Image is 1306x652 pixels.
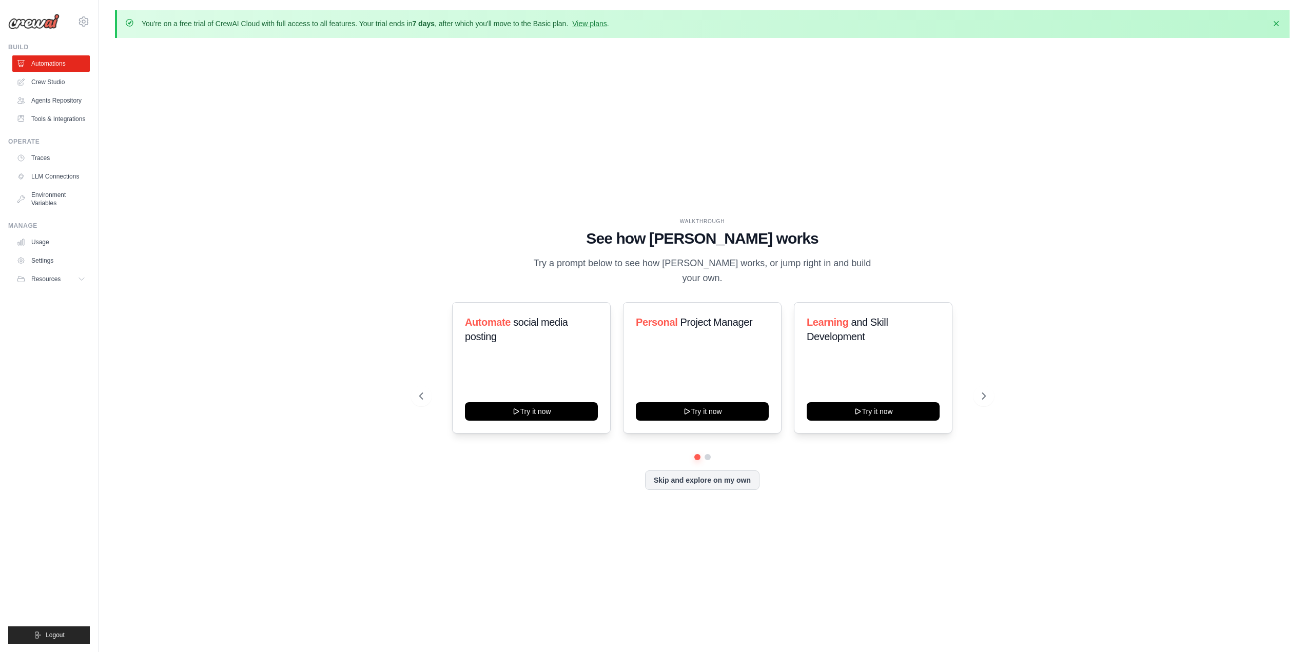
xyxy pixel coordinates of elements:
[12,168,90,185] a: LLM Connections
[12,55,90,72] a: Automations
[572,19,607,28] a: View plans
[12,111,90,127] a: Tools & Integrations
[530,256,875,286] p: Try a prompt below to see how [PERSON_NAME] works, or jump right in and build your own.
[12,92,90,109] a: Agents Repository
[31,275,61,283] span: Resources
[419,229,986,248] h1: See how [PERSON_NAME] works
[12,150,90,166] a: Traces
[465,317,568,342] span: social media posting
[8,137,90,146] div: Operate
[412,19,435,28] strong: 7 days
[636,317,677,328] span: Personal
[680,317,752,328] span: Project Manager
[12,74,90,90] a: Crew Studio
[12,252,90,269] a: Settings
[465,317,511,328] span: Automate
[142,18,609,29] p: You're on a free trial of CrewAI Cloud with full access to all features. Your trial ends in , aft...
[12,271,90,287] button: Resources
[46,631,65,639] span: Logout
[12,234,90,250] a: Usage
[807,317,848,328] span: Learning
[807,402,940,421] button: Try it now
[8,14,60,29] img: Logo
[465,402,598,421] button: Try it now
[419,218,986,225] div: WALKTHROUGH
[8,222,90,230] div: Manage
[8,626,90,644] button: Logout
[12,187,90,211] a: Environment Variables
[645,470,759,490] button: Skip and explore on my own
[8,43,90,51] div: Build
[636,402,769,421] button: Try it now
